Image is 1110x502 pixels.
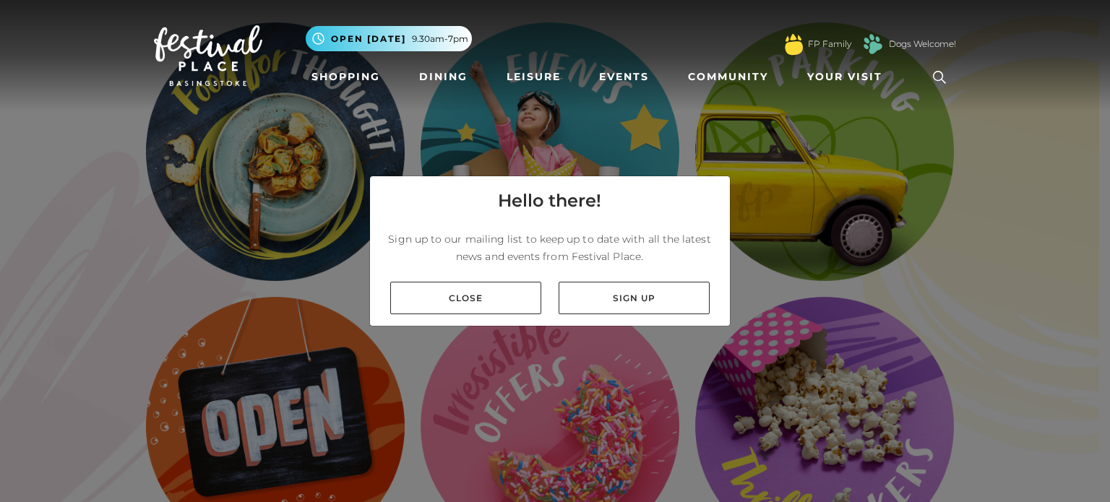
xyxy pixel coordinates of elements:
button: Open [DATE] 9.30am-7pm [306,26,472,51]
a: Dogs Welcome! [889,38,956,51]
span: Open [DATE] [331,33,406,46]
a: Dining [413,64,473,90]
img: Festival Place Logo [154,25,262,86]
a: FP Family [808,38,851,51]
a: Community [682,64,774,90]
a: Leisure [501,64,567,90]
a: Shopping [306,64,386,90]
p: Sign up to our mailing list to keep up to date with all the latest news and events from Festival ... [382,230,718,265]
a: Sign up [559,282,710,314]
span: Your Visit [807,69,882,85]
a: Events [593,64,655,90]
a: Your Visit [801,64,895,90]
h4: Hello there! [498,188,601,214]
span: 9.30am-7pm [412,33,468,46]
a: Close [390,282,541,314]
